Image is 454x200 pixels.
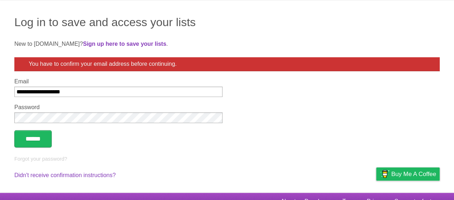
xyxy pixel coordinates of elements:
[14,104,223,111] label: Password
[376,167,440,181] a: Buy me a coffee
[14,172,116,178] a: Didn't receive confirmation instructions?
[14,14,440,31] h1: Log in to save and access your lists
[14,57,440,71] div: You have to confirm your email address before continuing.
[14,156,67,162] a: Forgot your password?
[83,41,166,47] a: Sign up here to save your lists
[380,168,389,180] img: Buy me a coffee
[14,78,223,85] label: Email
[14,40,440,48] p: New to [DOMAIN_NAME]? .
[391,168,436,180] span: Buy me a coffee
